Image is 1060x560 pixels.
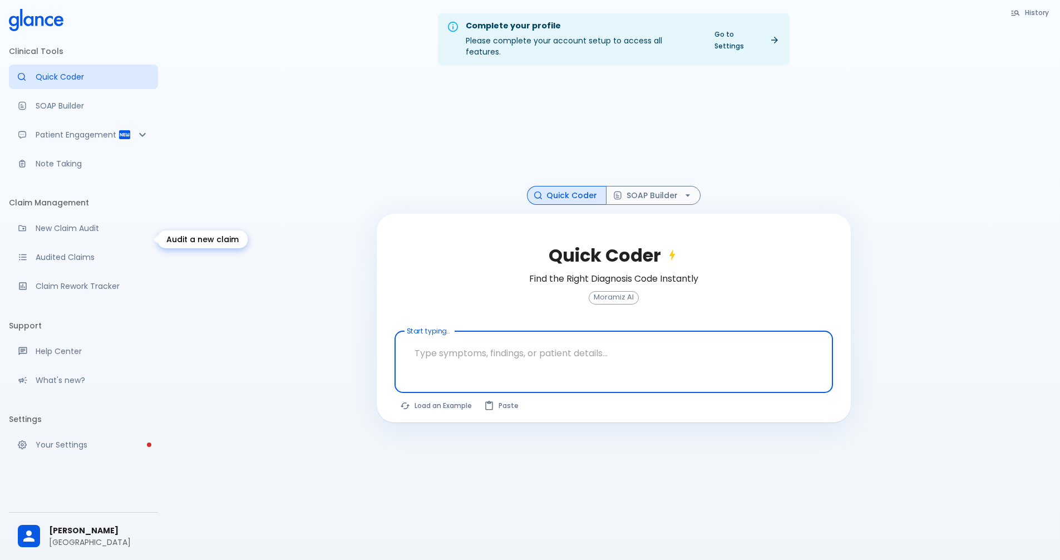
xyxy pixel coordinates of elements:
[49,537,149,548] p: [GEOGRAPHIC_DATA]
[466,17,699,62] div: Please complete your account setup to access all features.
[36,439,149,450] p: Your Settings
[36,281,149,292] p: Claim Rework Tracker
[9,122,158,147] div: Patient Reports & Referrals
[36,158,149,169] p: Note Taking
[9,368,158,392] div: Recent updates and feature releases
[9,245,158,269] a: View audited claims
[36,252,149,263] p: Audited Claims
[36,129,118,140] p: Patient Engagement
[9,517,158,556] div: [PERSON_NAME][GEOGRAPHIC_DATA]
[529,271,698,287] h6: Find the Right Diagnosis Code Instantly
[36,346,149,357] p: Help Center
[606,186,701,205] button: SOAP Builder
[479,397,525,414] button: Paste from clipboard
[9,189,158,216] li: Claim Management
[466,20,699,32] div: Complete your profile
[9,38,158,65] li: Clinical Tools
[395,397,479,414] button: Load a random example
[36,375,149,386] p: What's new?
[9,406,158,433] li: Settings
[36,100,149,111] p: SOAP Builder
[1005,4,1056,21] button: History
[9,312,158,339] li: Support
[549,245,679,266] h2: Quick Coder
[9,151,158,176] a: Advanced note-taking
[36,71,149,82] p: Quick Coder
[708,26,785,54] a: Go to Settings
[527,186,607,205] button: Quick Coder
[157,230,248,248] div: Audit a new claim
[9,94,158,118] a: Docugen: Compose a clinical documentation in seconds
[36,223,149,234] p: New Claim Audit
[49,525,149,537] span: [PERSON_NAME]
[9,216,158,240] a: Audit a new claim
[589,293,638,302] span: Moramiz AI
[9,274,158,298] a: Monitor progress of claim corrections
[9,433,158,457] a: Please complete account setup
[9,65,158,89] a: Moramiz: Find ICD10AM codes instantly
[9,339,158,363] a: Get help from our support team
